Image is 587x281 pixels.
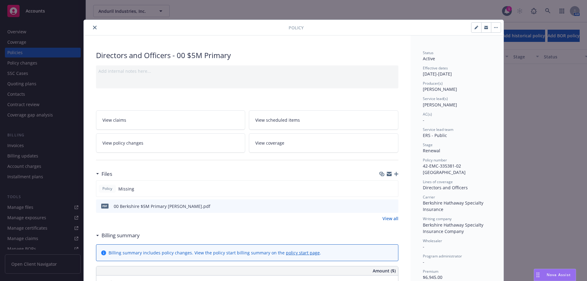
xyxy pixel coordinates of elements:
[423,274,442,280] span: $6,945.00
[423,65,448,71] span: Effective dates
[423,259,424,265] span: -
[289,24,304,31] span: Policy
[91,24,98,31] button: close
[547,272,571,277] span: Nova Assist
[373,268,396,274] span: Amount ($)
[102,170,112,178] h3: Files
[114,203,210,209] div: 00 Berkshire $5M Primary [PERSON_NAME].pdf
[534,269,576,281] button: Nova Assist
[534,269,542,281] div: Drag to move
[96,231,140,239] div: Billing summary
[423,222,485,234] span: Berkshire Hathaway Specialty Insurance Company
[423,244,424,250] span: -
[423,185,468,190] span: Directors and Officers
[423,238,442,243] span: Wholesaler
[101,186,113,191] span: Policy
[423,132,447,138] span: ERS - Public
[381,203,386,209] button: download file
[286,250,320,256] a: policy start page
[255,140,284,146] span: View coverage
[423,148,440,153] span: Renewal
[423,56,435,61] span: Active
[423,102,457,108] span: [PERSON_NAME]
[423,86,457,92] span: [PERSON_NAME]
[390,203,396,209] button: preview file
[423,117,424,123] span: -
[423,96,448,101] span: Service lead(s)
[382,215,398,222] a: View all
[423,194,435,200] span: Carrier
[102,117,126,123] span: View claims
[118,186,134,192] span: Missing
[423,50,434,55] span: Status
[423,157,447,163] span: Policy number
[255,117,300,123] span: View scheduled items
[101,204,109,208] span: pdf
[423,269,438,274] span: Premium
[423,127,453,132] span: Service lead team
[96,170,112,178] div: Files
[423,216,452,221] span: Writing company
[423,65,491,77] div: [DATE] - [DATE]
[96,110,246,130] a: View claims
[96,133,246,153] a: View policy changes
[98,68,396,74] div: Add internal notes here...
[102,231,140,239] h3: Billing summary
[423,142,433,147] span: Stage
[102,140,143,146] span: View policy changes
[423,81,443,86] span: Producer(s)
[423,200,485,212] span: Berkshire Hathaway Specialty Insurance
[423,253,462,259] span: Program administrator
[423,112,432,117] span: AC(s)
[249,110,398,130] a: View scheduled items
[96,50,398,61] div: Directors and Officers - 00 $5M Primary
[109,250,321,256] div: Billing summary includes policy changes. View the policy start billing summary on the .
[249,133,398,153] a: View coverage
[423,179,453,184] span: Lines of coverage
[423,163,466,175] span: 42-EMC-335381-02 [GEOGRAPHIC_DATA]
